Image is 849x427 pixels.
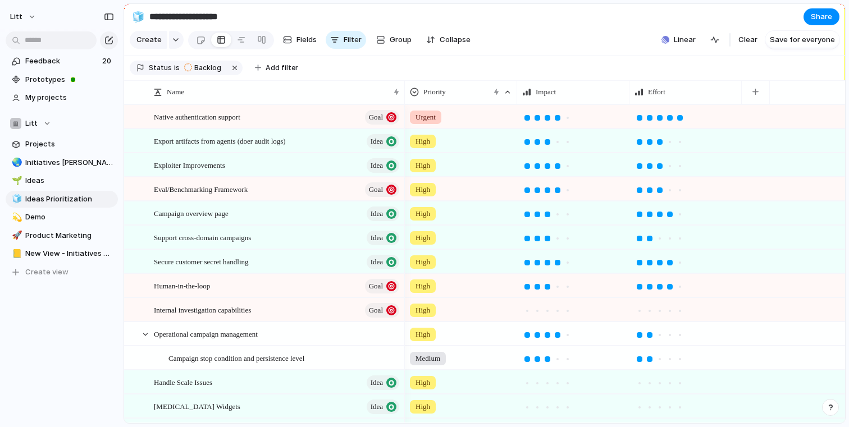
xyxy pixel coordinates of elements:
span: High [416,401,430,412]
span: Collapse [440,34,471,45]
span: Clear [738,34,757,45]
div: 📒 [12,247,20,260]
button: Create [130,31,167,49]
span: Name [167,86,184,98]
a: 🚀Product Marketing [6,227,118,244]
a: Feedback20 [6,53,118,70]
span: Urgent [416,112,436,123]
button: Goal [365,182,399,197]
span: High [416,232,430,244]
span: New View - Initiatives and Goals [25,248,114,259]
span: High [416,160,430,171]
div: 🌱 [12,175,20,187]
button: is [172,62,182,74]
a: 💫Demo [6,209,118,226]
span: Litt [25,118,38,129]
span: Fields [296,34,317,45]
span: Native authentication support [154,110,240,123]
button: 🌱 [10,175,21,186]
span: Handle Scale Issues [154,375,212,388]
span: Linear [674,34,696,45]
span: Status [149,63,172,73]
button: Goal [365,279,399,293]
span: Projects [25,139,114,150]
a: 🌱Ideas [6,172,118,189]
span: High [416,208,430,219]
button: 💫 [10,212,21,223]
button: Fields [279,31,321,49]
span: Priority [423,86,446,98]
span: Goal [369,182,383,198]
button: Goal [365,110,399,125]
span: [MEDICAL_DATA] Widgets [154,400,240,412]
span: Operational campaign management [154,327,258,340]
span: Ideas Prioritization [25,194,114,205]
span: Share [811,11,832,22]
button: Linear [657,31,700,48]
span: High [416,281,430,292]
span: Add filter [266,63,298,73]
span: High [416,305,430,316]
span: Initiatives [PERSON_NAME] [25,157,114,168]
span: Campaign stop condition and persistence level [168,351,304,364]
div: 🌏 [12,156,20,169]
span: High [416,136,430,147]
span: Secure customer secret handling [154,255,249,268]
span: 20 [102,56,113,67]
button: Goal [365,303,399,318]
span: Goal [369,109,383,125]
span: Idea [371,399,383,415]
span: Prototypes [25,74,114,85]
button: Litt [6,115,118,132]
button: Idea [367,231,399,245]
span: Human-in-the-loop [154,279,210,292]
span: Idea [371,134,383,149]
button: Filter [326,31,366,49]
div: 🚀 [12,229,20,242]
a: My projects [6,89,118,106]
span: High [416,329,430,340]
span: Ideas [25,175,114,186]
span: Filter [344,34,362,45]
span: Create view [25,267,69,278]
span: Idea [371,230,383,246]
button: 🚀 [10,230,21,241]
a: 🌏Initiatives [PERSON_NAME] [6,154,118,171]
a: Projects [6,136,118,153]
button: 🧊 [10,194,21,205]
span: Support cross-domain campaigns [154,231,251,244]
a: Prototypes [6,71,118,88]
a: 🧊Ideas Prioritization [6,191,118,208]
span: Demo [25,212,114,223]
div: 🧊 [132,9,144,24]
button: Share [804,8,839,25]
button: Backlog [181,62,228,74]
span: is [174,63,180,73]
span: Idea [371,158,383,173]
span: Idea [371,375,383,391]
div: 🧊 [12,192,20,205]
button: Add filter [248,60,305,76]
span: Group [390,34,412,45]
span: Eval/Benchmarking Framework [154,182,248,195]
button: Idea [367,158,399,173]
span: Internal investigation capabilities [154,303,251,316]
button: Create view [6,264,118,281]
span: Idea [371,254,383,270]
a: 📒New View - Initiatives and Goals [6,245,118,262]
button: Save for everyone [765,31,839,49]
button: Clear [734,31,762,49]
span: My projects [25,92,114,103]
span: Litt [10,11,22,22]
button: 🌏 [10,157,21,168]
span: Exploiter Improvements [154,158,225,171]
button: Idea [367,206,399,221]
span: Create [136,34,162,45]
span: High [416,377,430,388]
